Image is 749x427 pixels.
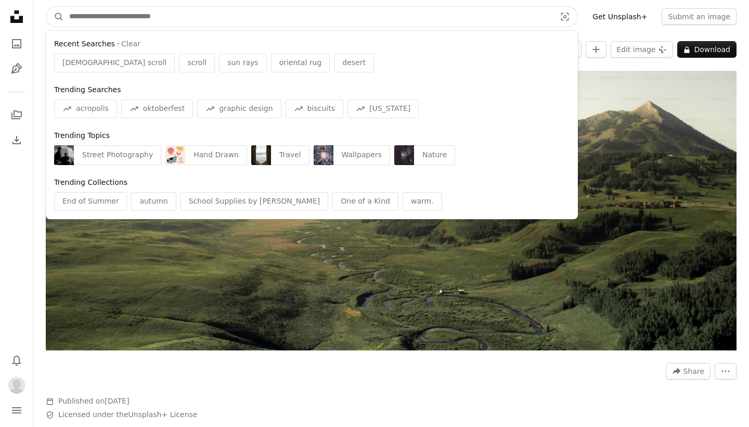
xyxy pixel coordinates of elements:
[677,41,737,58] button: Download
[143,104,185,114] span: oktoberfest
[6,6,27,29] a: Home — Unsplash
[586,41,606,58] button: Add to Collection
[6,105,27,125] a: Collections
[251,145,271,165] img: photo-1758648996316-87e3b12f1482
[185,145,247,165] div: Hand Drawn
[662,8,737,25] button: Submit an image
[76,104,109,114] span: acropolis
[54,192,127,211] div: End of Summer
[394,145,414,165] img: photo-1758220824544-08877c5a774b
[165,145,185,165] img: premium_vector-1738857557550-07f8ae7b8745
[6,58,27,79] a: Illustrations
[54,178,127,186] span: Trending Collections
[227,58,258,68] span: sun rays
[6,350,27,371] button: Notifications
[271,145,309,165] div: Travel
[105,397,129,405] time: November 25, 2022 at 4:19:22 AM CST
[128,410,198,419] a: Unsplash+ License
[54,39,570,49] div: ·
[307,104,335,114] span: biscuits
[279,58,322,68] span: oriental rug
[6,130,27,150] a: Download History
[46,6,578,27] form: Find visuals sitewide
[403,192,442,211] div: warm.
[46,7,64,27] button: Search Unsplash
[58,397,130,405] span: Published on
[180,192,329,211] div: School Supplies by [PERSON_NAME]
[8,377,25,394] img: Avatar of user Stuart Kellogg
[332,192,398,211] div: One of a Kind
[58,410,197,420] span: Licensed under the
[187,58,206,68] span: scroll
[611,41,673,58] button: Edit image
[54,145,74,165] img: premium_photo-1728498509310-23faa8d96510
[314,145,333,165] img: photo-1758846182916-2450a664ccd9
[342,58,366,68] span: desert
[54,85,121,94] span: Trending Searches
[6,400,27,421] button: Menu
[666,363,711,380] button: Share this image
[54,39,115,49] span: Recent Searches
[683,363,704,379] span: Share
[369,104,410,114] span: [US_STATE]
[333,145,390,165] div: Wallpapers
[121,39,140,49] button: Clear
[62,58,166,68] span: [DEMOGRAPHIC_DATA] scroll
[586,8,653,25] a: Get Unsplash+
[74,145,161,165] div: Street Photography
[414,145,455,165] div: Nature
[6,33,27,54] a: Photos
[54,131,110,140] span: Trending Topics
[715,363,737,380] button: More Actions
[219,104,273,114] span: graphic design
[552,7,577,27] button: Visual search
[6,375,27,396] button: Profile
[131,192,176,211] div: autumn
